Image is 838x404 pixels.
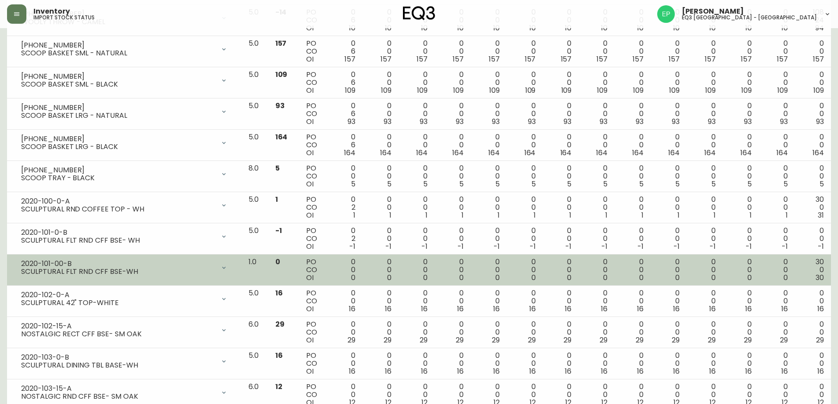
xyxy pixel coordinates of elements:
span: 5 [747,179,752,189]
span: 164 [344,148,355,158]
div: 0 0 [442,40,464,63]
div: NOSTALGIC RECT CFF BSE- SM OAK [21,330,215,338]
span: 1 [569,210,571,220]
span: 0 [567,273,571,283]
div: 0 0 [766,8,788,32]
div: 0 0 [586,258,607,282]
span: Inventory [33,8,70,15]
span: 0 [531,273,536,283]
div: 0 0 [586,71,607,95]
div: 2020-102-15-A [21,322,215,330]
span: -1 [601,241,607,251]
div: [PHONE_NUMBER] [21,135,215,143]
div: 0 0 [622,102,644,126]
div: 0 0 [549,164,571,188]
h5: eq3 [GEOGRAPHIC_DATA] - [GEOGRAPHIC_DATA] [682,15,817,20]
div: 0 0 [730,40,752,63]
td: 1.0 [242,255,268,286]
div: 0 0 [802,133,824,157]
div: 0 0 [694,196,716,219]
div: 2020-101-00-BSCULPTURAL FLT RND CFF BSE-WH [14,258,234,277]
div: 0 0 [549,258,571,282]
span: 164 [668,148,680,158]
div: 0 0 [766,71,788,95]
div: 0 0 [658,133,680,157]
span: 93 [492,116,500,127]
div: 0 0 [658,164,680,188]
div: 0 0 [766,133,788,157]
div: 0 0 [406,8,428,32]
div: 0 0 [658,71,680,95]
td: 5.0 [242,223,268,255]
span: 164 [524,148,536,158]
span: 0 [423,273,428,283]
span: 5 [603,179,607,189]
div: 0 0 [622,196,644,219]
div: 2020-103-0-BSCULPTURAL DINING TBL BASE-WH [14,352,234,371]
div: 0 0 [730,164,752,188]
span: 157 [741,54,752,64]
span: 157 [669,54,680,64]
div: 30 0 [802,196,824,219]
div: 0 0 [333,258,355,282]
span: -1 [818,241,824,251]
span: 157 [561,54,572,64]
span: OI [306,241,314,251]
span: 5 [275,163,280,173]
div: 0 0 [370,164,392,188]
div: 0 0 [766,40,788,63]
span: 164 [452,148,464,158]
span: 5 [531,179,536,189]
span: -1 [637,241,644,251]
div: 0 0 [622,71,644,95]
div: SCULPTURAL FLT RND CFF BSE- WH [21,237,215,244]
div: 0 0 [514,164,536,188]
span: 1 [353,210,355,220]
div: SCULPTURAL DINING TBL BASE-WH [21,361,215,369]
span: OI [306,148,314,158]
div: 0 0 [766,227,788,251]
span: 157 [381,54,392,64]
span: 157 [777,54,788,64]
div: 0 0 [694,71,716,95]
div: 0 0 [442,8,464,32]
div: 0 0 [802,164,824,188]
span: 0 [459,273,464,283]
div: [PHONE_NUMBER] [21,73,215,80]
div: 0 2 [333,227,355,251]
div: 0 0 [586,102,607,126]
span: 0 [639,273,644,283]
span: 109 [561,85,572,95]
span: 164 [596,148,607,158]
div: [PHONE_NUMBER] [21,104,215,112]
span: 109 [275,69,288,80]
span: 93 [672,116,680,127]
div: 0 6 [333,133,355,157]
div: 0 0 [802,71,824,95]
div: 0 0 [406,40,428,63]
div: 30 0 [802,258,824,282]
div: 0 0 [658,40,680,63]
span: -1 [746,241,752,251]
span: 109 [777,85,788,95]
span: [PERSON_NAME] [682,8,744,15]
span: 164 [275,132,288,142]
div: PO CO [306,102,319,126]
span: 109 [597,85,607,95]
span: 93 [564,116,571,127]
span: -1 [457,241,464,251]
div: 0 0 [442,71,464,95]
div: 0 0 [622,227,644,251]
div: 0 0 [514,227,536,251]
div: 2020-102-15-ANOSTALGIC RECT CFF BSE- SM OAK [14,320,234,340]
div: 0 0 [730,196,752,219]
span: -1 [565,241,571,251]
div: 0 6 [333,102,355,126]
span: 157 [596,54,607,64]
span: 157 [453,54,464,64]
div: 0 0 [586,164,607,188]
span: 157 [813,54,824,64]
span: 0 [495,273,500,283]
span: 164 [416,148,428,158]
div: 0 0 [622,133,644,157]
